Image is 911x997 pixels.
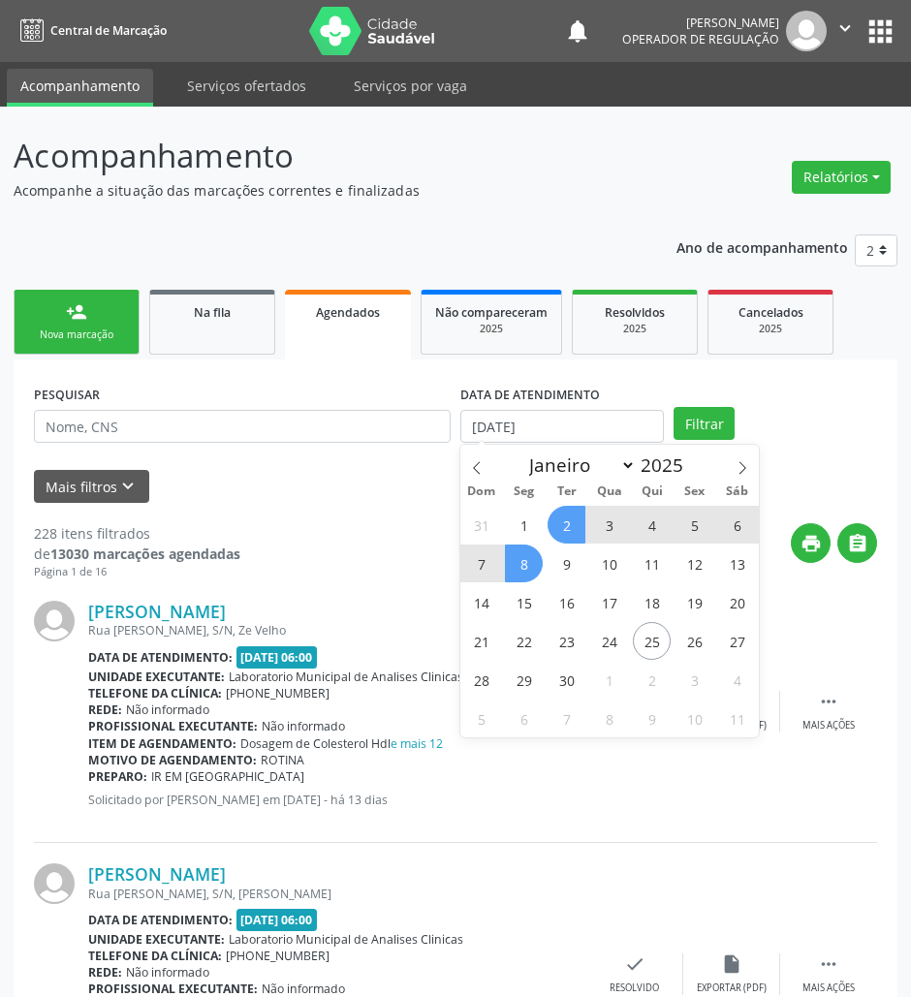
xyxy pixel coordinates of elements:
[88,912,233,928] b: Data de atendimento:
[88,601,226,622] a: [PERSON_NAME]
[7,69,153,107] a: Acompanhamento
[460,485,503,498] span: Dom
[462,700,500,737] span: Outubro 5, 2025
[460,380,600,410] label: DATA DE ATENDIMENTO
[633,622,671,660] span: Setembro 25, 2025
[590,661,628,699] span: Outubro 1, 2025
[14,180,632,201] p: Acompanhe a situação das marcações correntes e finalizadas
[792,161,891,194] button: Relatórios
[610,981,659,995] div: Resolvido
[173,69,320,103] a: Serviços ofertados
[194,304,231,321] span: Na fila
[675,545,713,582] span: Setembro 12, 2025
[722,322,819,336] div: 2025
[818,953,839,975] i: 
[718,506,756,544] span: Setembro 6, 2025
[676,234,848,259] p: Ano de acompanhamento
[834,17,856,39] i: 
[546,485,588,498] span: Ter
[229,931,463,948] span: Laboratorio Municipal de Analises Clinicas
[586,322,683,336] div: 2025
[588,485,631,498] span: Qua
[88,931,225,948] b: Unidade executante:
[564,17,591,45] button: notifications
[837,523,877,563] button: 
[633,506,671,544] span: Setembro 4, 2025
[548,700,585,737] span: Outubro 7, 2025
[633,583,671,621] span: Setembro 18, 2025
[88,981,258,997] b: Profissional executante:
[674,407,735,440] button: Filtrar
[460,410,664,443] input: Selecione um intervalo
[786,11,827,51] img: img
[435,322,548,336] div: 2025
[391,735,443,752] a: e mais 12
[236,646,318,669] span: [DATE] 06:00
[462,545,500,582] span: Setembro 7, 2025
[738,304,803,321] span: Cancelados
[340,69,481,103] a: Serviços por vaga
[847,533,868,554] i: 
[590,545,628,582] span: Setembro 10, 2025
[718,700,756,737] span: Outubro 11, 2025
[818,691,839,712] i: 
[229,669,463,685] span: Laboratorio Municipal de Analises Clinicas
[718,622,756,660] span: Setembro 27, 2025
[88,622,586,639] div: Rua [PERSON_NAME], S/N, Ze Velho
[462,661,500,699] span: Setembro 28, 2025
[88,948,222,964] b: Telefone da clínica:
[675,661,713,699] span: Outubro 3, 2025
[14,15,167,47] a: Central de Marcação
[505,700,543,737] span: Outubro 6, 2025
[675,506,713,544] span: Setembro 5, 2025
[590,506,628,544] span: Setembro 3, 2025
[50,22,167,39] span: Central de Marcação
[675,700,713,737] span: Outubro 10, 2025
[590,622,628,660] span: Setembro 24, 2025
[697,981,767,995] div: Exportar (PDF)
[462,622,500,660] span: Setembro 21, 2025
[34,410,451,443] input: Nome, CNS
[14,132,632,180] p: Acompanhamento
[66,301,87,323] div: person_add
[716,485,759,498] span: Sáb
[88,768,147,785] b: Preparo:
[503,485,546,498] span: Seg
[864,15,897,48] button: apps
[88,964,122,981] b: Rede:
[675,622,713,660] span: Setembro 26, 2025
[240,735,443,752] span: Dosagem de Colesterol Hdl
[462,506,500,544] span: Agosto 31, 2025
[505,661,543,699] span: Setembro 29, 2025
[88,792,586,808] p: Solicitado por [PERSON_NAME] em [DATE] - há 13 dias
[590,700,628,737] span: Outubro 8, 2025
[721,953,742,975] i: insert_drive_file
[801,533,822,554] i: print
[34,863,75,904] img: img
[88,735,236,752] b: Item de agendamento:
[633,545,671,582] span: Setembro 11, 2025
[88,752,257,768] b: Motivo de agendamento:
[505,545,543,582] span: Setembro 8, 2025
[50,545,240,563] strong: 13030 marcações agendadas
[34,523,240,544] div: 228 itens filtrados
[590,583,628,621] span: Setembro 17, 2025
[151,768,304,785] span: IR EM [GEOGRAPHIC_DATA]
[718,545,756,582] span: Setembro 13, 2025
[88,669,225,685] b: Unidade executante:
[605,304,665,321] span: Resolvidos
[636,452,700,478] input: Year
[624,953,645,975] i: check
[88,701,122,718] b: Rede:
[262,981,345,997] span: Não informado
[34,564,240,580] div: Página 1 de 16
[126,701,209,718] span: Não informado
[505,583,543,621] span: Setembro 15, 2025
[88,886,586,902] div: Rua [PERSON_NAME], S/N, [PERSON_NAME]
[28,327,125,342] div: Nova marcação
[548,545,585,582] span: Setembro 9, 2025
[126,964,209,981] span: Não informado
[548,506,585,544] span: Setembro 2, 2025
[633,661,671,699] span: Outubro 2, 2025
[675,583,713,621] span: Setembro 19, 2025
